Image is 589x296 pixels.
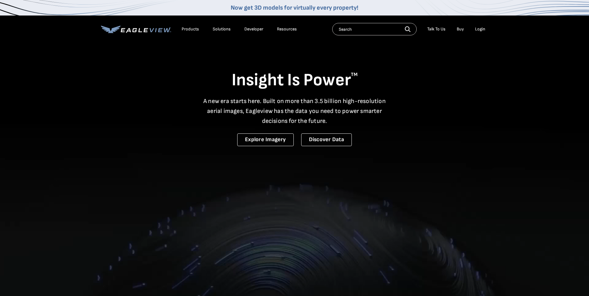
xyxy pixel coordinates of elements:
[237,133,294,146] a: Explore Imagery
[475,26,485,32] div: Login
[182,26,199,32] div: Products
[301,133,352,146] a: Discover Data
[332,23,417,35] input: Search
[213,26,231,32] div: Solutions
[351,72,358,78] sup: TM
[200,96,390,126] p: A new era starts here. Built on more than 3.5 billion high-resolution aerial images, Eagleview ha...
[231,4,358,11] a: Now get 3D models for virtually every property!
[101,70,488,91] h1: Insight Is Power
[244,26,263,32] a: Developer
[457,26,464,32] a: Buy
[277,26,297,32] div: Resources
[427,26,446,32] div: Talk To Us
